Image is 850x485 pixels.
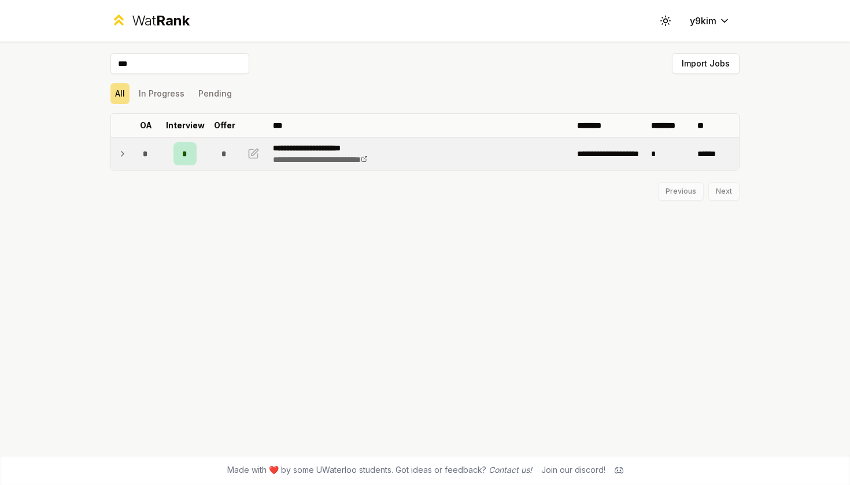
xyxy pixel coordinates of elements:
div: Wat [132,12,190,30]
a: Contact us! [489,465,532,475]
span: y9kim [690,14,716,28]
a: WatRank [110,12,190,30]
button: All [110,83,130,104]
p: Offer [214,120,235,131]
p: OA [140,120,152,131]
button: y9kim [681,10,740,31]
p: Interview [166,120,205,131]
button: Pending [194,83,236,104]
button: Import Jobs [672,53,740,74]
button: In Progress [134,83,189,104]
div: Join our discord! [541,464,605,476]
span: Rank [156,12,190,29]
span: Made with ❤️ by some UWaterloo students. Got ideas or feedback? [227,464,532,476]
